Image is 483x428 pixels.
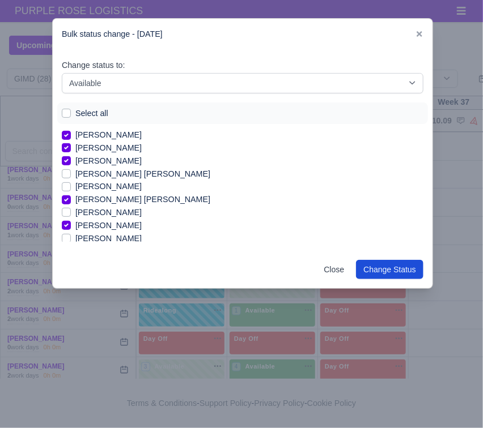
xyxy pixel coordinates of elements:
label: [PERSON_NAME] [75,232,142,245]
div: Bulk status change - [DATE] [53,19,433,50]
label: Change status to: [62,59,125,72]
label: [PERSON_NAME] [75,180,142,193]
label: [PERSON_NAME] [75,219,142,232]
label: [PERSON_NAME] [75,142,142,155]
label: [PERSON_NAME] [75,206,142,219]
label: [PERSON_NAME] [PERSON_NAME] [75,168,210,181]
label: Select all [75,107,108,120]
label: [PERSON_NAME] [75,155,142,168]
label: [PERSON_NAME] [75,129,142,142]
button: Change Status [356,260,423,279]
label: [PERSON_NAME] [PERSON_NAME] [75,193,210,206]
iframe: Chat Widget [426,374,483,428]
a: Close [317,260,352,279]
